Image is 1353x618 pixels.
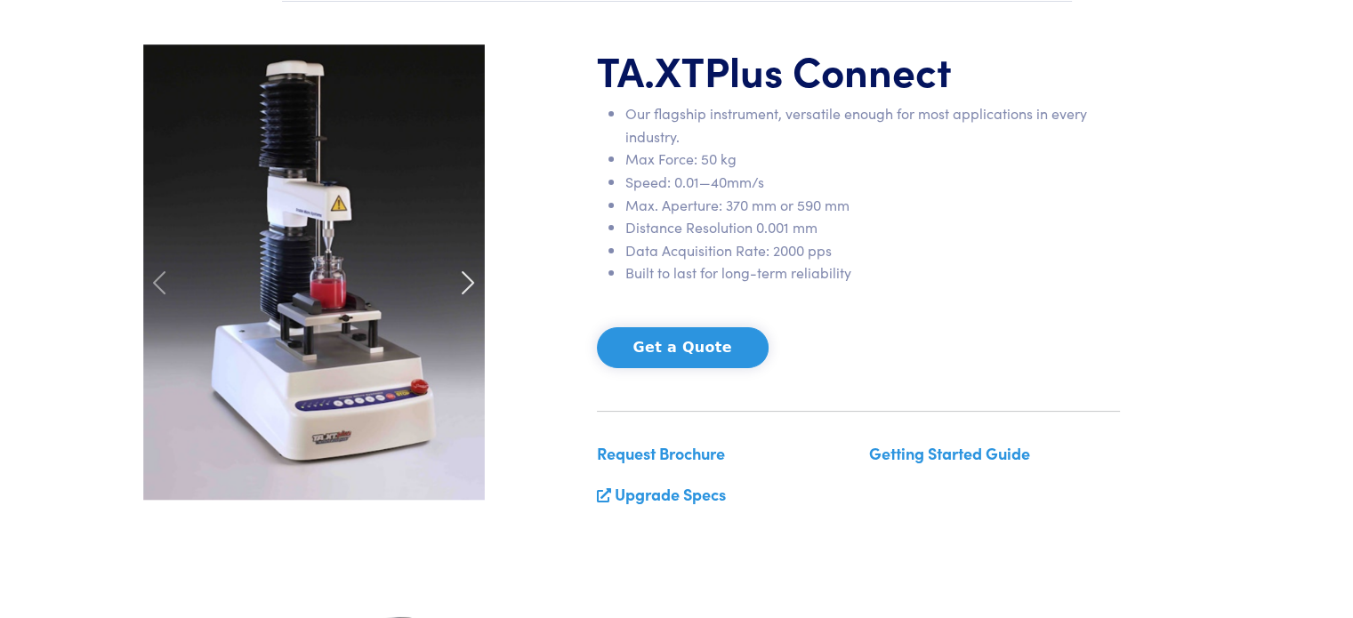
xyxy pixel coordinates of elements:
[625,148,1120,171] li: Max Force: 50 kg
[705,41,952,98] span: Plus Connect
[625,194,1120,217] li: Max. Aperture: 370 mm or 590 mm
[625,102,1120,148] li: Our flagship instrument, versatile enough for most applications in every industry.
[625,171,1120,194] li: Speed: 0.01—40mm/s
[597,44,1120,96] h1: TA.XT
[597,442,725,464] a: Request Brochure
[869,442,1030,464] a: Getting Started Guide
[625,216,1120,239] li: Distance Resolution 0.001 mm
[143,44,485,500] img: carousel-ta-xt-plus-bloom.jpg
[625,239,1120,262] li: Data Acquisition Rate: 2000 pps
[615,483,726,505] a: Upgrade Specs
[597,327,769,368] button: Get a Quote
[625,261,1120,285] li: Built to last for long-term reliability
